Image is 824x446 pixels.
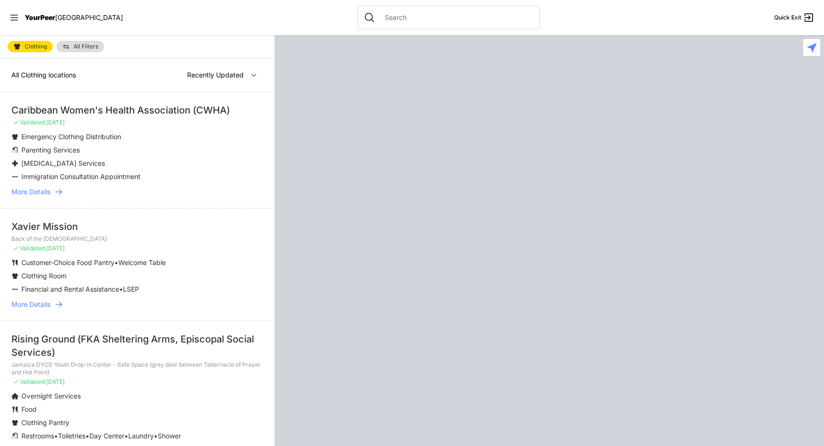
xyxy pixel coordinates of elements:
span: • [54,432,58,440]
span: Immigration Consultation Appointment [21,172,141,180]
span: Toiletries [58,432,85,440]
a: More Details [11,300,263,309]
input: Search [379,13,534,22]
a: All Filters [57,41,104,52]
span: [MEDICAL_DATA] Services [21,159,105,167]
div: Rising Ground (FKA Sheltering Arms, Episcopal Social Services) [11,332,263,359]
span: Food [21,405,37,413]
span: Clothing [25,44,47,49]
p: Jamaica DYCD Youth Drop-in Center - Safe Space (grey door between Tabernacle of Prayer and Hot Po... [11,361,263,376]
span: [DATE] [46,119,65,126]
span: Clothing Pantry [21,418,69,427]
span: • [154,432,158,440]
span: Overnight Services [21,392,81,400]
a: Quick Exit [774,12,815,23]
span: Clothing Room [21,272,66,280]
span: Financial and Rental Assistance [21,285,119,293]
span: Day Center [89,432,124,440]
span: More Details [11,300,50,309]
span: Customer-Choice Food Pantry [21,258,114,266]
span: Parenting Services [21,146,80,154]
span: All Filters [74,44,98,49]
span: ✓ Validated [13,245,45,252]
span: Welcome Table [118,258,166,266]
span: ✓ Validated [13,119,45,126]
span: • [114,258,118,266]
span: [DATE] [46,378,65,385]
a: Clothing [8,41,53,52]
span: Emergency Clothing Distribution [21,133,121,141]
span: Shower [158,432,181,440]
span: Laundry [128,432,154,440]
p: Back of the [DEMOGRAPHIC_DATA] [11,235,263,243]
span: • [119,285,123,293]
div: Xavier Mission [11,220,263,233]
a: YourPeer[GEOGRAPHIC_DATA] [25,15,123,20]
span: Quick Exit [774,14,801,21]
span: ✓ Validated [13,378,45,385]
span: All Clothing locations [11,71,76,79]
a: More Details [11,187,263,197]
span: • [124,432,128,440]
span: [GEOGRAPHIC_DATA] [55,13,123,21]
span: Restrooms [21,432,54,440]
span: YourPeer [25,13,55,21]
span: • [85,432,89,440]
div: Caribbean Women's Health Association (CWHA) [11,104,263,117]
span: LSEP [123,285,139,293]
span: [DATE] [46,245,65,252]
span: More Details [11,187,50,197]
